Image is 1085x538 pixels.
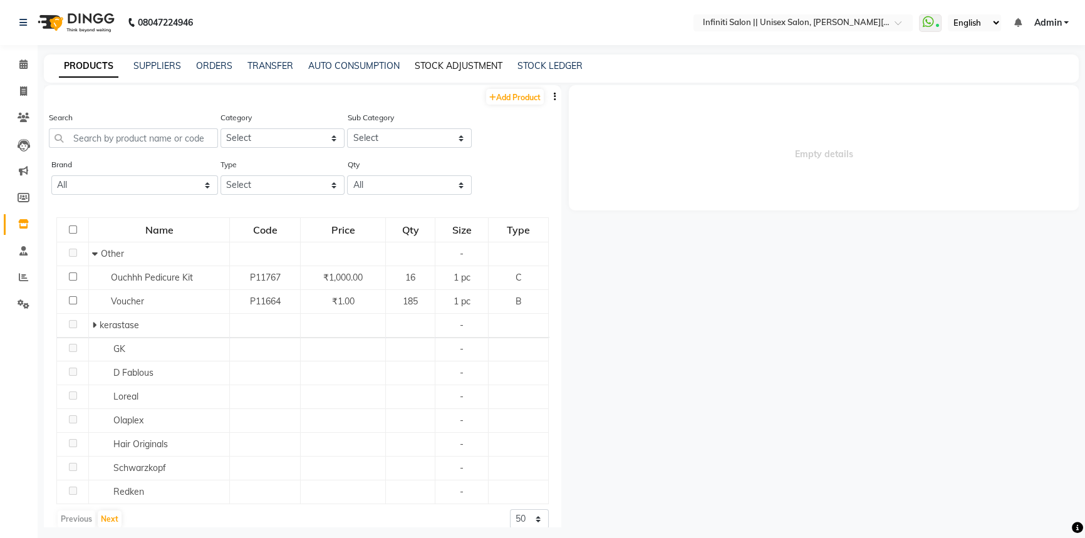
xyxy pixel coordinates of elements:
[133,60,181,71] a: SUPPLIERS
[59,55,118,78] a: PRODUCTS
[415,60,502,71] a: STOCK ADJUSTMENT
[387,219,434,241] div: Qty
[113,367,153,378] span: D Fablous
[436,219,487,241] div: Size
[516,296,522,307] span: B
[49,128,218,148] input: Search by product name or code
[460,343,464,354] span: -
[517,60,583,71] a: STOCK LEDGER
[250,296,281,307] span: P11664
[98,510,122,528] button: Next
[405,272,415,283] span: 16
[113,438,168,450] span: Hair Originals
[332,296,355,307] span: ₹1.00
[460,367,464,378] span: -
[347,159,359,170] label: Qty
[221,112,252,123] label: Category
[231,219,299,241] div: Code
[221,159,237,170] label: Type
[569,85,1079,210] span: Empty details
[486,89,544,105] a: Add Product
[460,462,464,473] span: -
[460,415,464,426] span: -
[323,272,363,283] span: ₹1,000.00
[111,296,144,307] span: Voucher
[516,272,522,283] span: C
[111,272,193,283] span: Ouchhh Pedicure Kit
[113,343,125,354] span: GK
[113,462,166,473] span: Schwarzkopf
[138,5,193,40] b: 08047224946
[100,319,139,331] span: kerastase
[460,391,464,402] span: -
[32,5,118,40] img: logo
[113,415,143,426] span: Olaplex
[460,486,464,497] span: -
[113,486,144,497] span: Redken
[347,112,393,123] label: Sub Category
[92,248,101,259] span: Collapse Row
[403,296,418,307] span: 185
[92,319,100,331] span: Expand Row
[460,438,464,450] span: -
[460,248,464,259] span: -
[454,296,470,307] span: 1 pc
[51,159,72,170] label: Brand
[90,219,229,241] div: Name
[489,219,548,241] div: Type
[113,391,138,402] span: Loreal
[196,60,232,71] a: ORDERS
[101,248,124,259] span: Other
[247,60,293,71] a: TRANSFER
[454,272,470,283] span: 1 pc
[301,219,385,241] div: Price
[1034,16,1061,29] span: Admin
[308,60,400,71] a: AUTO CONSUMPTION
[460,319,464,331] span: -
[49,112,73,123] label: Search
[250,272,281,283] span: P11767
